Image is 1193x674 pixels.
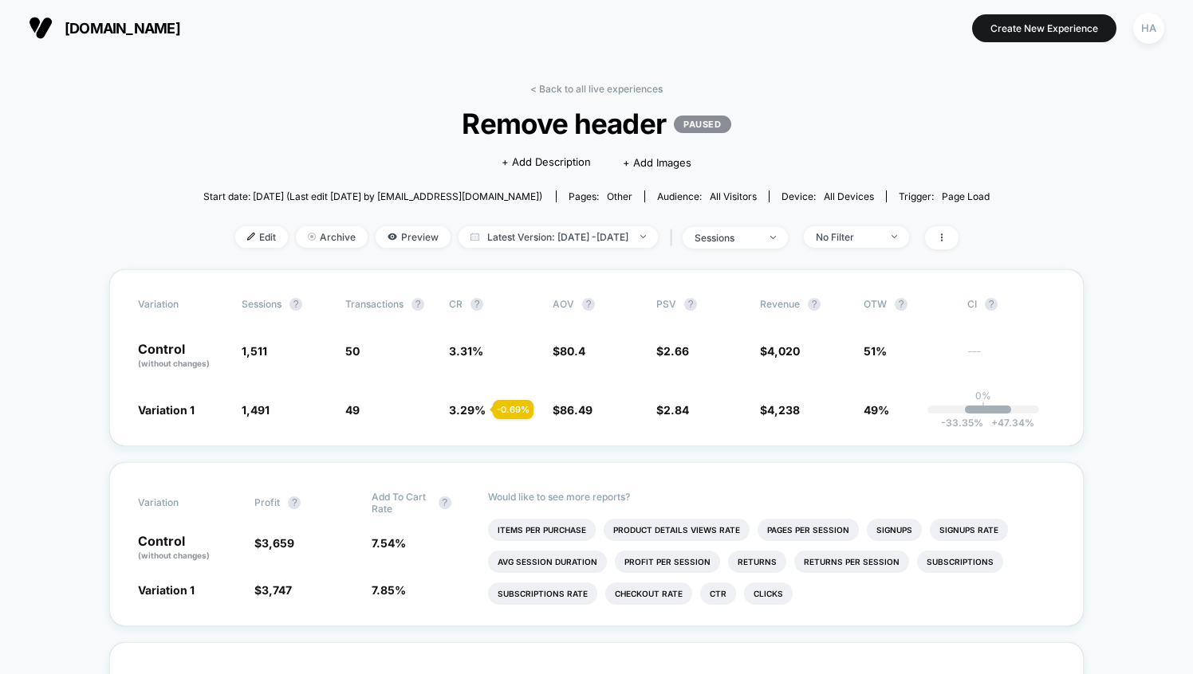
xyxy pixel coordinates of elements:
[138,403,195,417] span: Variation 1
[767,344,800,358] span: 4,020
[262,583,292,597] span: 3,747
[471,233,479,241] img: calendar
[991,417,998,429] span: +
[684,298,697,311] button: ?
[553,403,593,417] span: $
[816,231,880,243] div: No Filter
[372,583,406,597] span: 7.85 %
[942,190,990,202] span: Page Load
[623,156,691,169] span: + Add Images
[439,496,451,509] button: ?
[985,298,998,311] button: ?
[138,298,226,311] span: Variation
[770,236,776,239] img: end
[376,226,451,248] span: Preview
[967,347,1055,370] span: ---
[488,551,607,573] li: Avg Session Duration
[794,551,909,573] li: Returns Per Session
[254,496,280,508] span: Profit
[760,344,800,358] span: $
[372,536,406,550] span: 7.54 %
[289,298,302,311] button: ?
[411,298,424,311] button: ?
[530,83,663,95] a: < Back to all live experiences
[488,491,1055,503] p: Would like to see more reports?
[982,402,985,413] p: |
[65,20,180,37] span: [DOMAIN_NAME]
[657,190,757,202] div: Audience:
[640,235,646,238] img: end
[758,519,859,541] li: Pages Per Session
[1128,12,1169,45] button: HA
[247,233,255,241] img: edit
[138,343,226,370] p: Control
[769,190,886,202] span: Device:
[449,298,463,310] span: CR
[656,344,689,358] span: $
[560,344,585,358] span: 80.4
[941,417,983,429] span: -33.35 %
[972,14,1116,42] button: Create New Experience
[605,582,692,605] li: Checkout Rate
[138,359,210,368] span: (without changes)
[728,551,786,573] li: Returns
[553,298,574,310] span: AOV
[867,519,922,541] li: Signups
[656,403,689,417] span: $
[899,190,990,202] div: Trigger:
[663,344,689,358] span: 2.66
[29,16,53,40] img: Visually logo
[138,551,210,560] span: (without changes)
[967,298,1055,311] span: CI
[607,190,632,202] span: other
[663,403,689,417] span: 2.84
[864,403,889,417] span: 49%
[582,298,595,311] button: ?
[744,582,793,605] li: Clicks
[824,190,874,202] span: all devices
[808,298,821,311] button: ?
[917,551,1003,573] li: Subscriptions
[242,107,951,140] span: Remove header
[449,403,486,417] span: 3.29 %
[695,232,758,244] div: sessions
[674,116,730,133] p: PAUSED
[892,235,897,238] img: end
[615,551,720,573] li: Profit Per Session
[308,233,316,241] img: end
[288,496,301,509] button: ?
[983,417,1034,429] span: 47.34 %
[502,155,591,170] span: + Add Description
[1133,13,1164,44] div: HA
[760,403,800,417] span: $
[24,15,185,41] button: [DOMAIN_NAME]
[242,344,267,358] span: 1,511
[138,491,226,515] span: Variation
[254,583,292,597] span: $
[242,403,270,417] span: 1,491
[864,298,951,311] span: OTW
[767,403,800,417] span: 4,238
[203,190,542,202] span: Start date: [DATE] (Last edit [DATE] by [EMAIL_ADDRESS][DOMAIN_NAME])
[864,344,887,358] span: 51%
[235,226,288,248] span: Edit
[296,226,368,248] span: Archive
[372,491,431,515] span: Add To Cart Rate
[254,536,294,550] span: $
[604,519,750,541] li: Product Details Views Rate
[560,403,593,417] span: 86.49
[488,519,596,541] li: Items Per Purchase
[471,298,483,311] button: ?
[569,190,632,202] div: Pages:
[345,403,360,417] span: 49
[930,519,1008,541] li: Signups Rate
[262,536,294,550] span: 3,659
[345,298,404,310] span: Transactions
[553,344,585,358] span: $
[345,344,360,358] span: 50
[700,582,736,605] li: Ctr
[459,226,658,248] span: Latest Version: [DATE] - [DATE]
[138,535,238,562] p: Control
[488,582,597,605] li: Subscriptions Rate
[760,298,800,310] span: Revenue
